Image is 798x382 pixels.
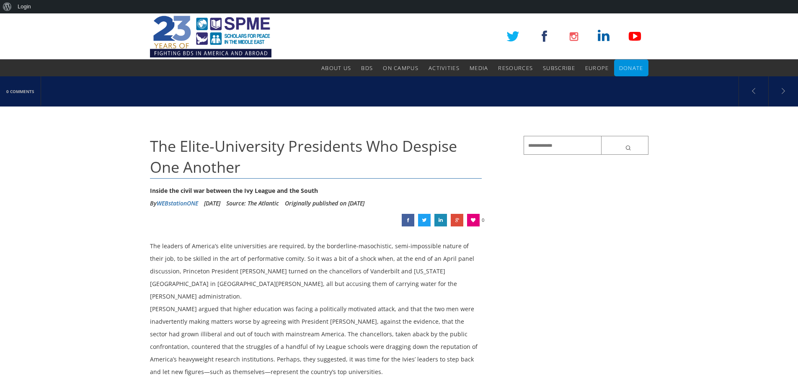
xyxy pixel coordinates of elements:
span: Europe [585,64,609,72]
a: Donate [619,60,643,76]
a: About Us [321,60,351,76]
a: Europe [585,60,609,76]
li: [DATE] [204,197,220,210]
span: Media [470,64,488,72]
li: By [150,197,198,210]
a: The Elite-University Presidents Who Despise One Another [418,214,431,226]
div: The leaders of America’s elite universities are required, by the borderline-masochistic, semi-imp... [150,240,482,303]
a: Media [470,60,488,76]
a: Resources [498,60,533,76]
a: The Elite-University Presidents Who Despise One Another [402,214,414,226]
a: Subscribe [543,60,575,76]
a: The Elite-University Presidents Who Despise One Another [451,214,463,226]
span: The Elite-University Presidents Who Despise One Another [150,136,457,177]
a: On Campus [383,60,418,76]
a: WEBstationONE [157,199,198,207]
span: 0 [482,214,484,226]
div: Source: The Atlantic [226,197,279,210]
span: Resources [498,64,533,72]
span: Activities [429,64,460,72]
img: SPME [150,13,271,60]
span: Subscribe [543,64,575,72]
a: The Elite-University Presidents Who Despise One Another [434,214,447,226]
a: Activities [429,60,460,76]
div: [PERSON_NAME] argued that higher education was facing a politically motivated attack, and that th... [150,303,482,378]
span: On Campus [383,64,418,72]
li: Originally published on [DATE] [285,197,364,210]
div: Inside the civil war between the Ivy League and the South [150,185,482,197]
span: Donate [619,64,643,72]
span: About Us [321,64,351,72]
a: BDS [361,60,373,76]
span: BDS [361,64,373,72]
